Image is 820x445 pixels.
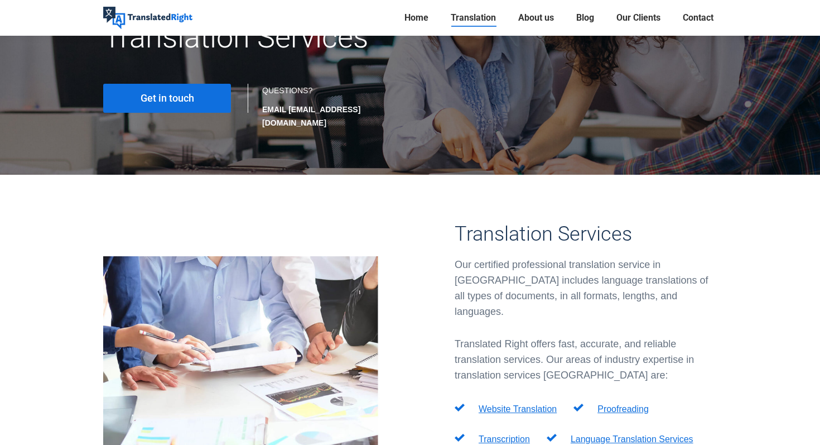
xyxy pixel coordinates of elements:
a: About us [515,10,557,26]
a: Contact [679,10,717,26]
img: null [573,404,583,411]
div: QUESTIONS? [262,84,399,130]
span: Contact [683,12,713,23]
h3: Translation Services [455,222,717,246]
div: Our certified professional translation service in [GEOGRAPHIC_DATA] includes language translation... [455,257,717,319]
img: null [455,404,465,411]
span: Home [404,12,428,23]
img: Translated Right [103,7,192,29]
span: Translation [451,12,496,23]
a: Website Translation [479,404,557,414]
a: Blog [573,10,597,26]
a: Proofreading [597,404,649,414]
a: Our Clients [613,10,664,26]
a: Language Translation Services [571,434,693,444]
a: Get in touch [103,84,231,113]
span: Blog [576,12,594,23]
span: About us [518,12,554,23]
a: Home [401,10,432,26]
img: null [547,434,557,442]
span: Get in touch [141,93,194,104]
a: Translation [447,10,499,26]
img: null [455,434,465,442]
h1: Translation Services [103,19,507,56]
a: Transcription [479,434,530,444]
p: Translated Right offers fast, accurate, and reliable translation services. Our areas of industry ... [455,336,717,383]
strong: EMAIL [EMAIL_ADDRESS][DOMAIN_NAME] [262,105,360,127]
span: Our Clients [616,12,660,23]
